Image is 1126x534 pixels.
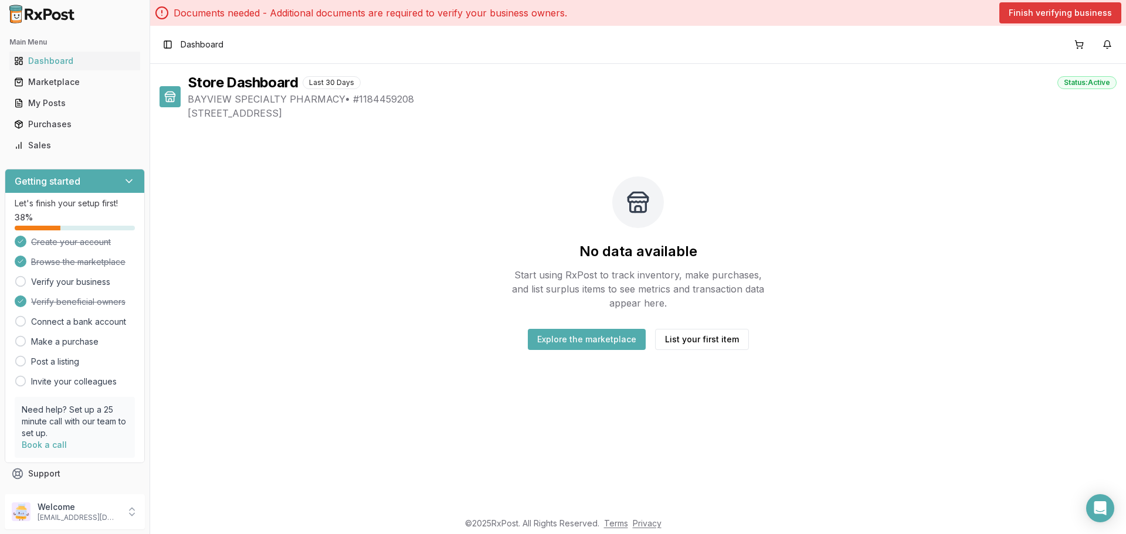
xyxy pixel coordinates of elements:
div: Sales [14,140,135,151]
a: Terms [604,518,628,528]
button: Feedback [5,484,145,505]
button: List your first item [655,329,749,350]
a: Verify your business [31,276,110,288]
button: Purchases [5,115,145,134]
span: BAYVIEW SPECIALTY PHARMACY • # 1184459208 [188,92,1117,106]
a: Connect a bank account [31,316,126,328]
img: User avatar [12,502,30,521]
p: Need help? Set up a 25 minute call with our team to set up. [22,404,128,439]
span: 38 % [15,212,33,223]
a: Marketplace [9,72,140,93]
div: Dashboard [14,55,135,67]
button: Dashboard [5,52,145,70]
span: Browse the marketplace [31,256,126,268]
a: Book a call [22,440,67,450]
h3: Getting started [15,174,80,188]
span: Create your account [31,236,111,248]
button: Support [5,463,145,484]
a: Purchases [9,114,140,135]
span: Feedback [28,489,68,501]
a: Post a listing [31,356,79,368]
a: Dashboard [9,50,140,72]
div: Marketplace [14,76,135,88]
div: Open Intercom Messenger [1086,494,1114,522]
h1: Store Dashboard [188,73,298,92]
p: Let's finish your setup first! [15,198,135,209]
p: Start using RxPost to track inventory, make purchases, and list surplus items to see metrics and ... [507,268,769,310]
span: Verify beneficial owners [31,296,126,308]
a: Make a purchase [31,336,99,348]
p: Welcome [38,501,119,513]
button: Sales [5,136,145,155]
button: Finish verifying business [999,2,1121,23]
div: Status: Active [1057,76,1117,89]
a: Invite your colleagues [31,376,117,387]
div: Last 30 Days [303,76,361,89]
h2: Main Menu [9,38,140,47]
a: Privacy [633,518,662,528]
img: RxPost Logo [5,5,80,23]
h2: No data available [579,242,697,261]
span: [STREET_ADDRESS] [188,106,1117,120]
a: My Posts [9,93,140,114]
p: [EMAIL_ADDRESS][DOMAIN_NAME] [38,513,119,522]
button: Explore the marketplace [528,329,646,350]
div: Purchases [14,118,135,130]
nav: breadcrumb [181,39,223,50]
a: Sales [9,135,140,156]
button: My Posts [5,94,145,113]
button: Marketplace [5,73,145,91]
div: My Posts [14,97,135,109]
p: Documents needed - Additional documents are required to verify your business owners. [174,6,567,20]
span: Dashboard [181,39,223,50]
